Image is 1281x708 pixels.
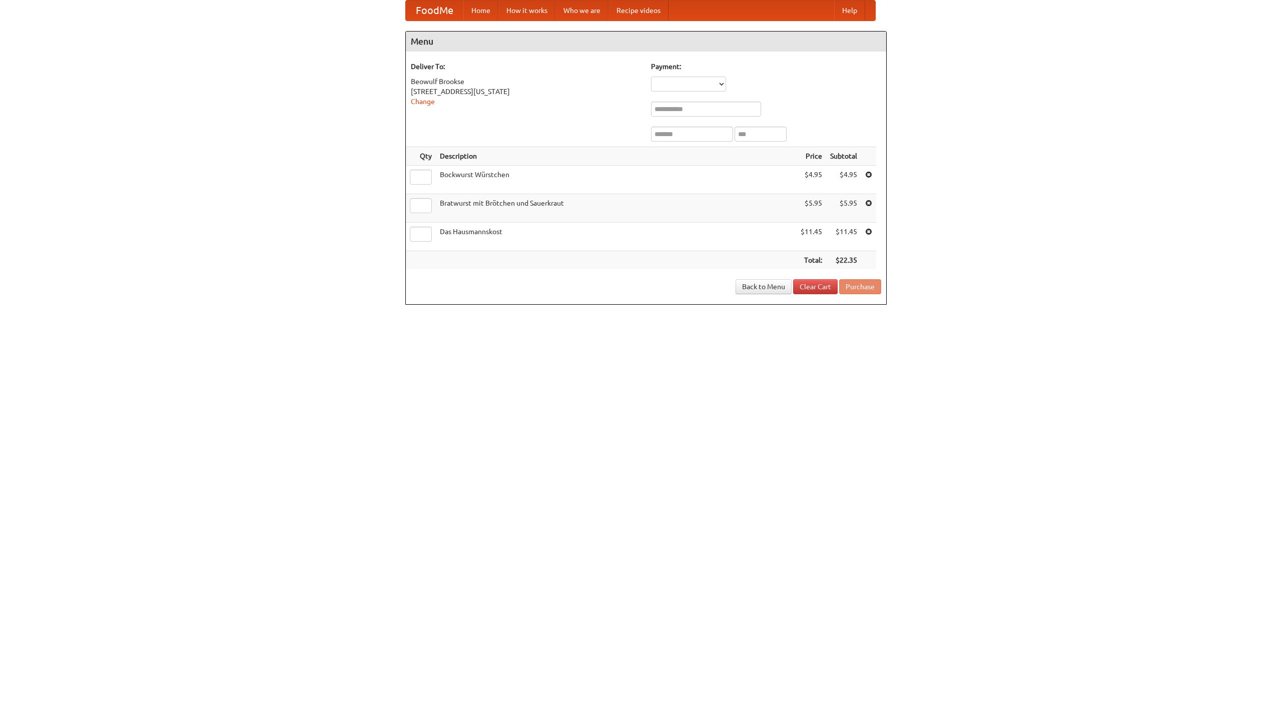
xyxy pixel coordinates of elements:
[826,194,861,223] td: $5.95
[793,279,838,294] a: Clear Cart
[463,1,498,21] a: Home
[826,147,861,166] th: Subtotal
[797,166,826,194] td: $4.95
[839,279,881,294] button: Purchase
[834,1,865,21] a: Help
[406,147,436,166] th: Qty
[411,77,641,87] div: Beowulf Brookse
[436,166,797,194] td: Bockwurst Würstchen
[411,98,435,106] a: Change
[797,147,826,166] th: Price
[608,1,669,21] a: Recipe videos
[826,166,861,194] td: $4.95
[826,251,861,270] th: $22.35
[406,32,886,52] h4: Menu
[436,223,797,251] td: Das Hausmannskost
[797,223,826,251] td: $11.45
[498,1,555,21] a: How it works
[436,194,797,223] td: Bratwurst mit Brötchen und Sauerkraut
[406,1,463,21] a: FoodMe
[411,87,641,97] div: [STREET_ADDRESS][US_STATE]
[651,62,881,72] h5: Payment:
[826,223,861,251] td: $11.45
[736,279,792,294] a: Back to Menu
[797,194,826,223] td: $5.95
[411,62,641,72] h5: Deliver To:
[436,147,797,166] th: Description
[797,251,826,270] th: Total:
[555,1,608,21] a: Who we are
